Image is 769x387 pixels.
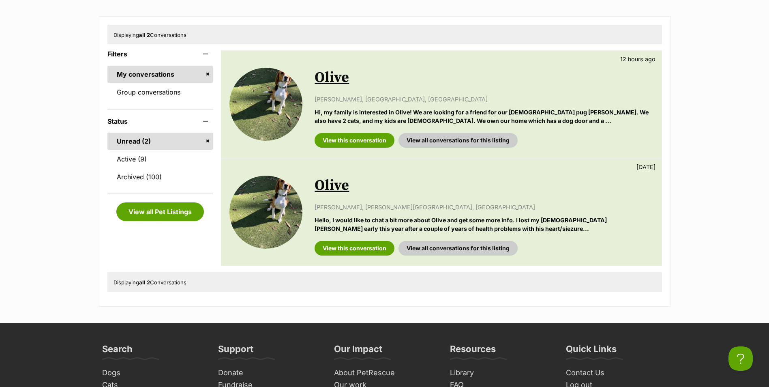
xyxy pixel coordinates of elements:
p: Hi, my family is interested in Olive! We are looking for a friend for our [DEMOGRAPHIC_DATA] pug ... [315,108,653,125]
a: Active (9) [107,150,213,168]
a: About PetRescue [331,367,439,379]
strong: all 2 [139,32,150,38]
header: Filters [107,50,213,58]
img: Olive [229,176,302,249]
h3: Quick Links [566,343,617,359]
h3: Search [102,343,133,359]
strong: all 2 [139,279,150,286]
a: Library [447,367,555,379]
h3: Resources [450,343,496,359]
h3: Support [218,343,253,359]
a: Dogs [99,367,207,379]
span: Displaying Conversations [114,279,186,286]
p: [PERSON_NAME], [GEOGRAPHIC_DATA], [GEOGRAPHIC_DATA] [315,95,653,103]
a: Olive [315,176,349,195]
p: [DATE] [636,163,655,171]
p: Hello, I would like to chat a bit more about Olive and get some more info. I lost my [DEMOGRAPHIC... [315,216,653,233]
a: View all conversations for this listing [398,133,518,148]
a: View this conversation [315,241,394,256]
a: View this conversation [315,133,394,148]
span: Displaying Conversations [114,32,186,38]
a: Unread (2) [107,133,213,150]
a: View all Pet Listings [116,202,204,221]
iframe: Help Scout Beacon - Open [728,346,753,371]
a: Contact Us [563,367,670,379]
a: My conversations [107,66,213,83]
header: Status [107,118,213,125]
p: [PERSON_NAME], [PERSON_NAME][GEOGRAPHIC_DATA], [GEOGRAPHIC_DATA] [315,203,653,211]
a: View all conversations for this listing [398,241,518,256]
img: Olive [229,68,302,141]
a: Group conversations [107,84,213,101]
a: Donate [215,367,323,379]
a: Archived (100) [107,168,213,185]
p: 12 hours ago [620,55,655,63]
a: Olive [315,69,349,87]
h3: Our Impact [334,343,382,359]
